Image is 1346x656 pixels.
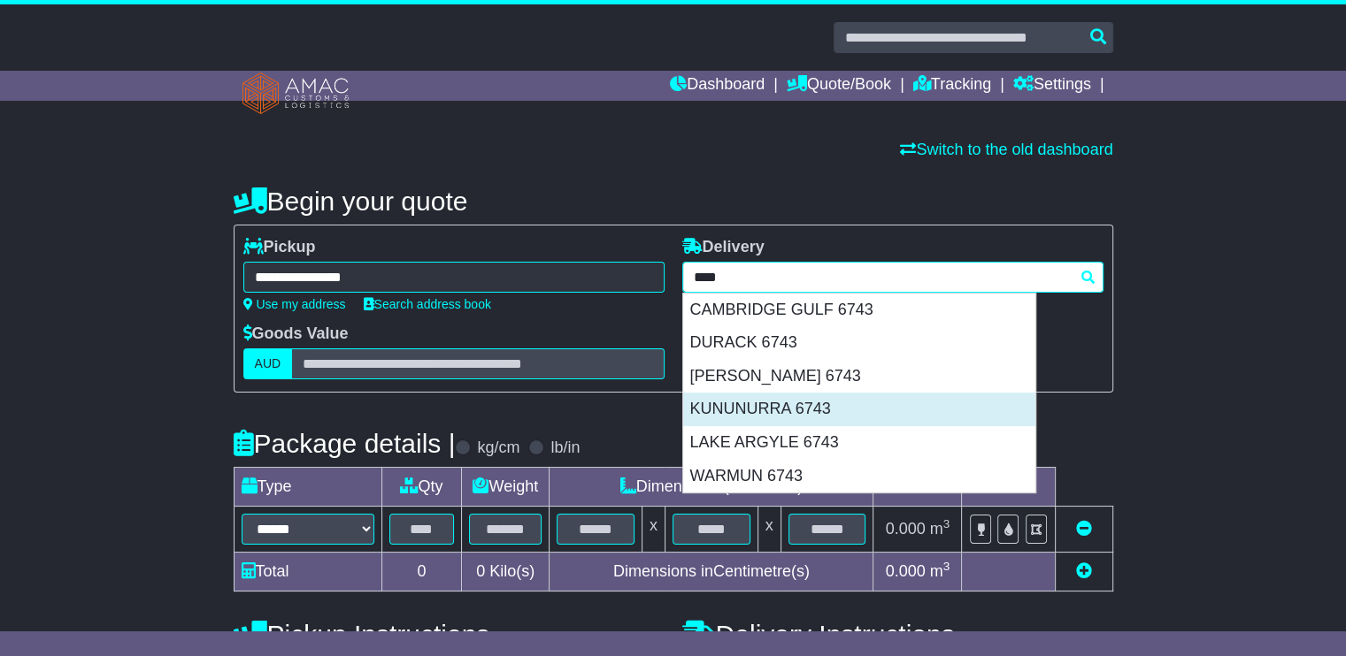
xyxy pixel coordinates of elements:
td: Kilo(s) [462,553,550,591]
a: Quote/Book [787,71,891,101]
a: Add new item [1076,562,1092,580]
div: DURACK 6743 [683,326,1035,360]
div: KUNUNURRA 6743 [683,393,1035,426]
a: Settings [1013,71,1091,101]
span: m [930,562,950,580]
td: Dimensions (L x W x H) [550,468,873,507]
span: 0.000 [886,562,926,580]
td: Total [234,553,381,591]
td: 0 [381,553,462,591]
td: x [642,507,665,553]
label: lb/in [550,439,580,458]
div: WARMUN 6743 [683,460,1035,493]
span: m [930,520,950,538]
a: Use my address [243,297,346,311]
td: Weight [462,468,550,507]
div: [PERSON_NAME] 6743 [683,360,1035,393]
a: Tracking [913,71,991,101]
h4: Delivery Instructions [682,620,1113,649]
typeahead: Please provide city [682,262,1104,293]
h4: Pickup Instructions [234,620,665,649]
a: Switch to the old dashboard [900,141,1112,158]
td: Type [234,468,381,507]
label: Goods Value [243,324,349,344]
sup: 3 [943,517,950,530]
a: Dashboard [670,71,765,101]
div: CAMBRIDGE GULF 6743 [683,294,1035,327]
a: Remove this item [1076,520,1092,538]
label: AUD [243,348,293,379]
td: Dimensions in Centimetre(s) [550,553,873,591]
sup: 3 [943,560,950,573]
label: Delivery [682,238,765,257]
div: LAKE ARGYLE 6743 [683,426,1035,460]
label: kg/cm [477,439,519,458]
span: 0 [476,562,485,580]
h4: Begin your quote [234,187,1113,216]
td: Qty [381,468,462,507]
span: 0.000 [886,520,926,538]
a: Search address book [364,297,491,311]
h4: Package details | [234,429,456,458]
td: x [758,507,781,553]
label: Pickup [243,238,316,257]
